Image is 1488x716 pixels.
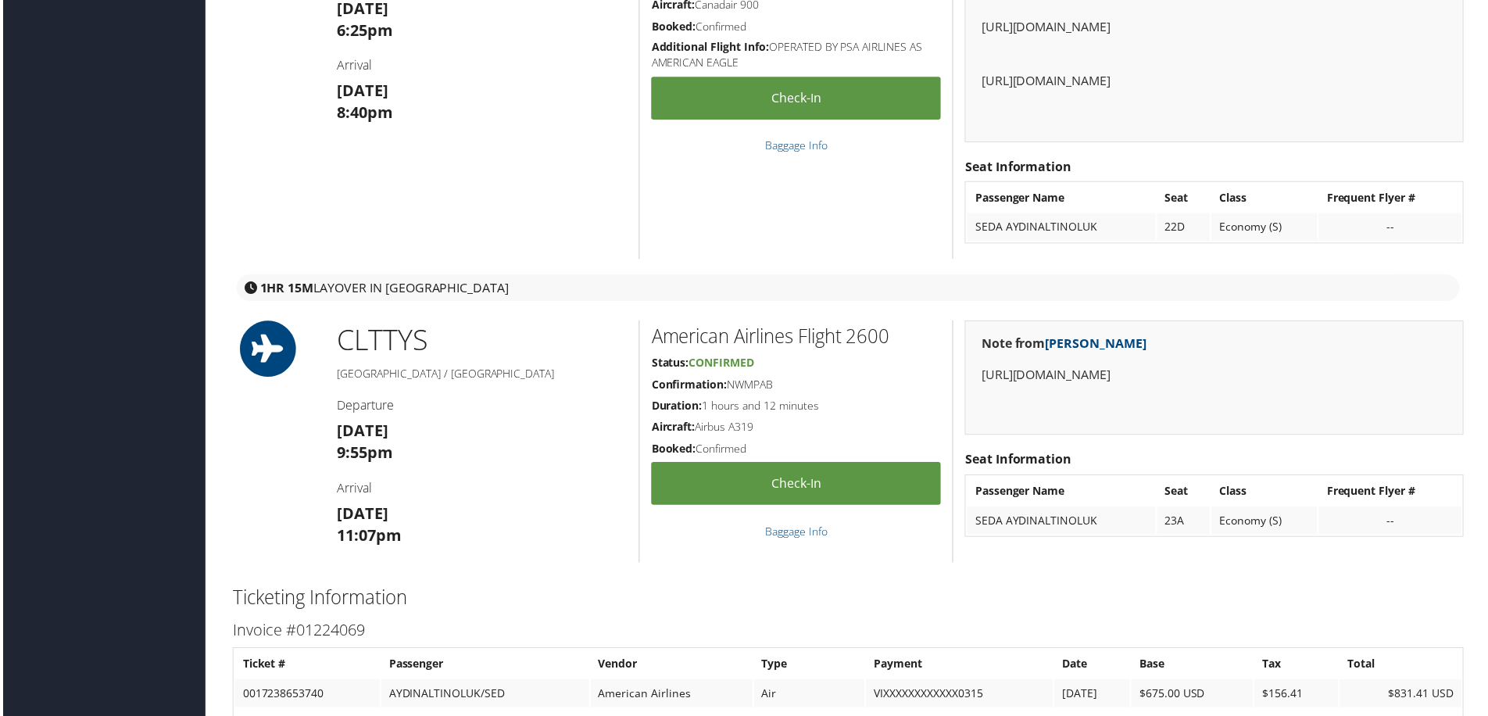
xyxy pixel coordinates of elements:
[651,324,942,351] h2: American Airlines Flight 2600
[1214,509,1320,537] td: Economy (S)
[335,422,387,443] strong: [DATE]
[335,81,387,102] strong: [DATE]
[1159,479,1212,507] th: Seat
[651,421,695,436] strong: Aircraft:
[590,682,753,711] td: American Airlines
[651,400,942,416] h5: 1 hours and 12 minutes
[335,505,387,526] strong: [DATE]
[968,184,1157,213] th: Passenger Name
[1214,479,1320,507] th: Class
[335,20,392,41] strong: 6:25pm
[968,214,1157,242] td: SEDA AYDINALTINOLUK
[335,102,392,124] strong: 8:40pm
[689,356,754,371] span: Confirmed
[651,443,942,459] h5: Confirmed
[867,653,1054,681] th: Payment
[258,281,312,298] strong: 1HR 15M
[1056,653,1132,681] th: Date
[233,682,378,711] td: 0017238653740
[651,40,769,55] strong: Additional Flight Info:
[231,587,1467,614] h2: Ticketing Information
[966,159,1073,176] strong: Seat Information
[651,443,696,458] strong: Booked:
[1257,682,1341,711] td: $156.41
[754,682,865,711] td: Air
[335,367,627,383] h5: [GEOGRAPHIC_DATA] / [GEOGRAPHIC_DATA]
[651,421,942,437] h5: Airbus A319
[1214,214,1320,242] td: Economy (S)
[651,19,696,34] strong: Booked:
[765,138,828,153] a: Baggage Info
[754,653,865,681] th: Type
[1159,214,1212,242] td: 22D
[1322,184,1465,213] th: Frequent Flyer #
[1343,653,1465,681] th: Total
[1257,653,1341,681] th: Tax
[1343,682,1465,711] td: $831.41 USD
[1133,682,1255,711] td: $675.00 USD
[651,77,942,120] a: Check-in
[1329,516,1457,530] div: --
[966,453,1073,470] strong: Seat Information
[982,72,1450,92] p: [URL][DOMAIN_NAME]
[335,444,392,465] strong: 9:55pm
[982,367,1450,387] p: [URL][DOMAIN_NAME]
[380,653,588,681] th: Passenger
[590,653,753,681] th: Vendor
[233,653,378,681] th: Ticket #
[335,57,627,74] h4: Arrival
[1046,336,1148,353] a: [PERSON_NAME]
[651,400,702,415] strong: Duration:
[982,336,1148,353] strong: Note from
[231,622,1467,644] h3: Invoice #01224069
[765,526,828,541] a: Baggage Info
[1133,653,1255,681] th: Base
[867,682,1054,711] td: VIXXXXXXXXXXXX0315
[982,17,1450,38] p: [URL][DOMAIN_NAME]
[335,399,627,416] h4: Departure
[380,682,588,711] td: AYDINALTINOLUK/SED
[335,322,627,361] h1: CLT TYS
[335,482,627,499] h4: Arrival
[1322,479,1465,507] th: Frequent Flyer #
[1329,221,1457,235] div: --
[651,378,727,393] strong: Confirmation:
[651,40,942,70] h5: OPERATED BY PSA AIRLINES AS AMERICAN EAGLE
[1159,509,1212,537] td: 23A
[651,464,942,507] a: Check-in
[1214,184,1320,213] th: Class
[234,276,1463,303] div: layover in [GEOGRAPHIC_DATA]
[335,527,400,548] strong: 11:07pm
[651,356,689,371] strong: Status:
[651,378,942,394] h5: NWMPAB
[651,19,942,34] h5: Confirmed
[1159,184,1212,213] th: Seat
[1056,682,1132,711] td: [DATE]
[968,479,1157,507] th: Passenger Name
[968,509,1157,537] td: SEDA AYDINALTINOLUK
